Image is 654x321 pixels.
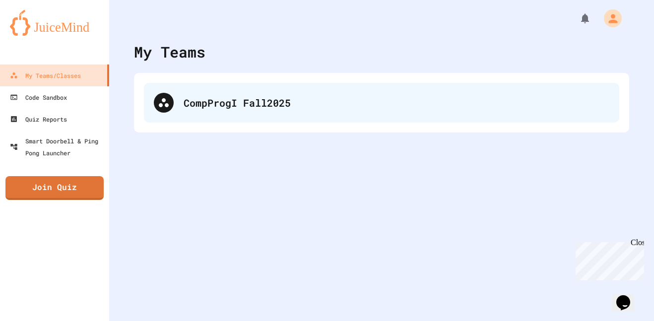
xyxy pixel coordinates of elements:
iframe: chat widget [572,238,644,280]
iframe: chat widget [612,281,644,311]
div: Smart Doorbell & Ping Pong Launcher [10,135,105,159]
div: Quiz Reports [10,113,67,125]
div: CompProgI Fall2025 [184,95,609,110]
div: Code Sandbox [10,91,67,103]
div: CompProgI Fall2025 [144,83,619,123]
img: logo-orange.svg [10,10,99,36]
div: Chat with us now!Close [4,4,68,63]
a: Join Quiz [5,176,104,200]
div: My Account [593,7,624,30]
div: My Notifications [561,10,593,27]
div: My Teams/Classes [10,69,81,81]
div: My Teams [134,41,205,63]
